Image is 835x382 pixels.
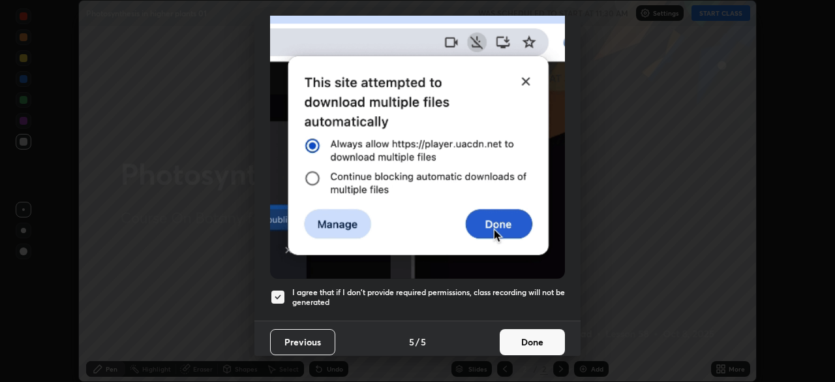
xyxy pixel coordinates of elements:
[421,335,426,349] h4: 5
[270,329,335,355] button: Previous
[500,329,565,355] button: Done
[292,287,565,308] h5: I agree that if I don't provide required permissions, class recording will not be generated
[416,335,419,349] h4: /
[409,335,414,349] h4: 5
